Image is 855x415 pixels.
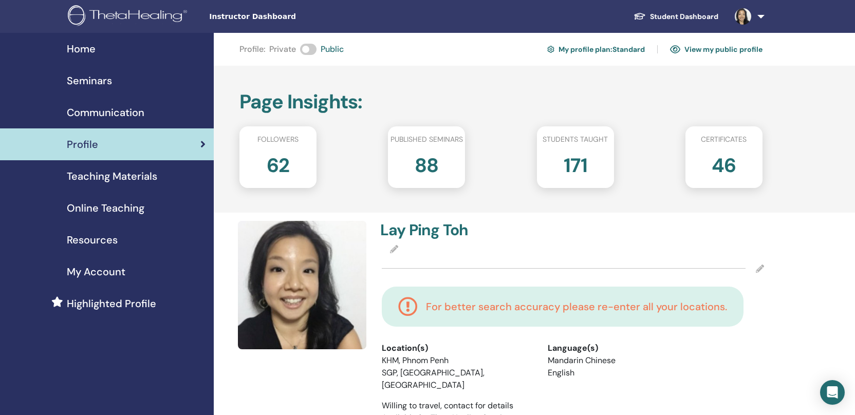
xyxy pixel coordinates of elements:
[735,8,751,25] img: default.jpg
[701,134,747,145] span: Certificates
[712,149,736,178] h2: 46
[382,354,532,367] li: KHM, Phnom Penh
[391,134,463,145] span: Published seminars
[267,149,289,178] h2: 62
[547,44,554,54] img: cog.svg
[426,300,727,313] h4: For better search accuracy please re-enter all your locations.
[239,90,763,114] h2: Page Insights :
[238,221,366,349] img: default.jpg
[67,137,98,152] span: Profile
[625,7,727,26] a: Student Dashboard
[209,11,363,22] span: Instructor Dashboard
[564,149,587,178] h2: 171
[67,200,144,216] span: Online Teaching
[380,221,567,239] h4: Lay Ping Toh
[239,43,265,55] span: Profile :
[382,400,513,411] span: Willing to travel, contact for details
[67,168,157,184] span: Teaching Materials
[67,73,112,88] span: Seminars
[547,41,645,58] a: My profile plan:Standard
[321,43,344,55] span: Public
[548,342,698,354] div: Language(s)
[415,149,438,178] h2: 88
[670,41,763,58] a: View my public profile
[820,380,845,405] div: Open Intercom Messenger
[670,45,680,54] img: eye.svg
[269,43,296,55] span: Private
[67,232,118,248] span: Resources
[382,367,532,391] li: SGP, [GEOGRAPHIC_DATA], [GEOGRAPHIC_DATA]
[634,12,646,21] img: graduation-cap-white.svg
[257,134,299,145] span: Followers
[548,367,698,379] li: English
[543,134,608,145] span: Students taught
[548,354,698,367] li: Mandarin Chinese
[67,296,156,311] span: Highlighted Profile
[67,41,96,56] span: Home
[382,342,428,354] span: Location(s)
[67,105,144,120] span: Communication
[67,264,125,279] span: My Account
[68,5,191,28] img: logo.png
